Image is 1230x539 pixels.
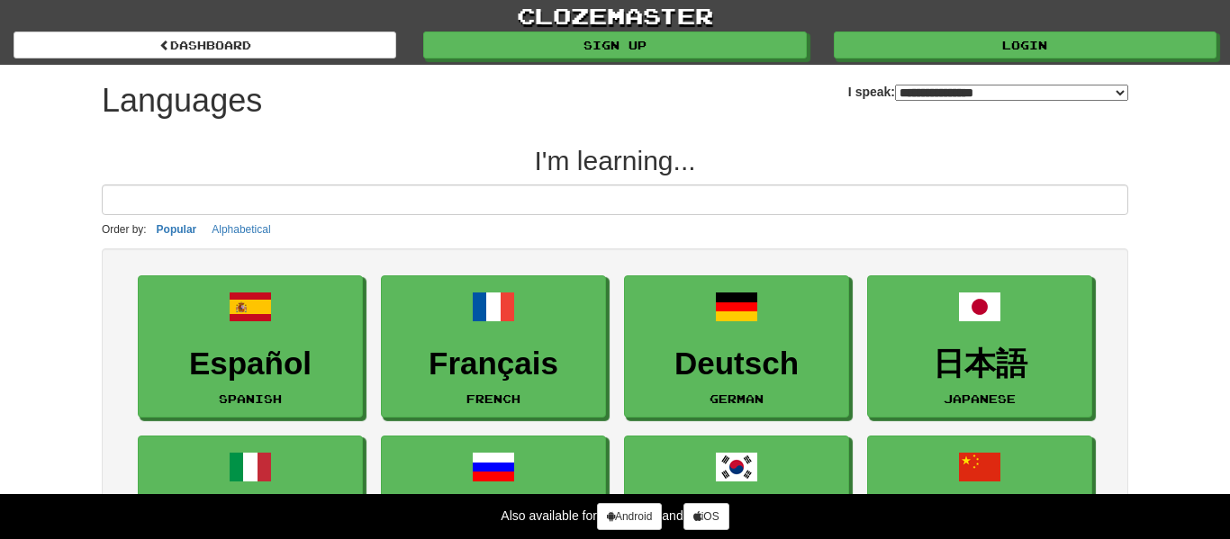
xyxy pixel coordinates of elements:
[895,85,1128,101] select: I speak:
[102,223,147,236] small: Order by:
[102,83,262,119] h1: Languages
[148,346,353,382] h3: Español
[944,392,1016,405] small: Japanese
[381,275,606,418] a: FrançaisFrench
[102,146,1128,175] h2: I'm learning...
[834,31,1216,58] a: Login
[151,220,203,239] button: Popular
[877,346,1082,382] h3: 日本語
[206,220,276,239] button: Alphabetical
[138,275,363,418] a: EspañolSpanish
[848,83,1128,101] label: I speak:
[14,31,396,58] a: dashboard
[634,346,839,382] h3: Deutsch
[219,392,282,405] small: Spanish
[867,275,1092,418] a: 日本語Japanese
[423,31,806,58] a: Sign up
[466,392,520,405] small: French
[710,392,764,405] small: German
[391,346,596,382] h3: Français
[597,503,662,530] a: Android
[683,503,729,530] a: iOS
[624,275,849,418] a: DeutschGerman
